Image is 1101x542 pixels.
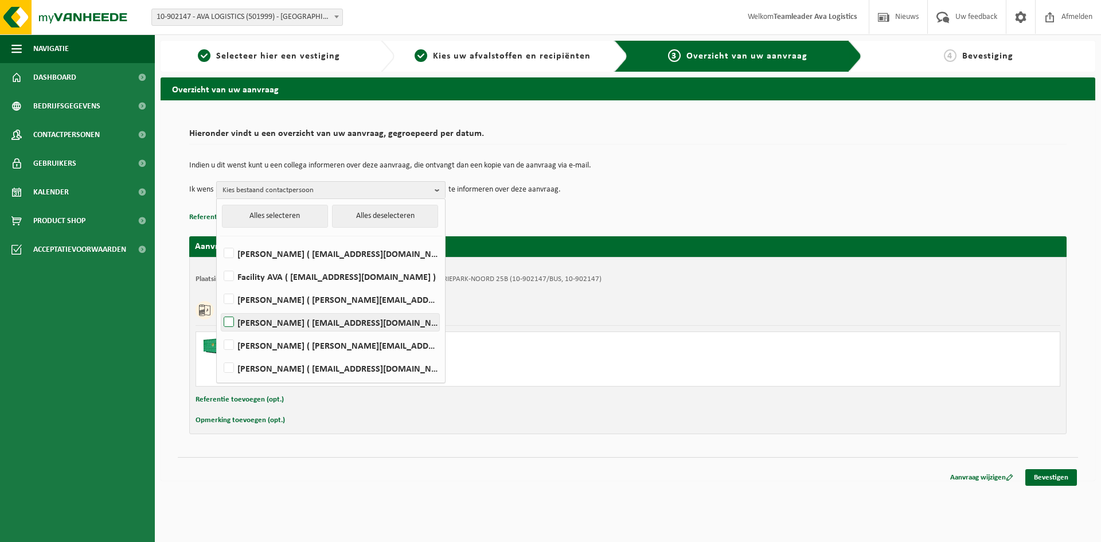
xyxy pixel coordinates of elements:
[196,392,284,407] button: Referentie toevoegen (opt.)
[151,9,343,26] span: 10-902147 - AVA LOGISTICS (501999) - SINT-NIKLAAS
[33,63,76,92] span: Dashboard
[33,120,100,149] span: Contactpersonen
[962,52,1013,61] span: Bevestiging
[189,210,278,225] button: Referentie toevoegen (opt.)
[189,162,1067,170] p: Indien u dit wenst kunt u een collega informeren over deze aanvraag, die ontvangt dan een kopie v...
[33,178,69,206] span: Kalender
[222,205,328,228] button: Alles selecteren
[668,49,681,62] span: 3
[221,337,439,354] label: [PERSON_NAME] ( [PERSON_NAME][EMAIL_ADDRESS][DOMAIN_NAME] )
[944,49,956,62] span: 4
[222,182,430,199] span: Kies bestaand contactpersoon
[221,245,439,262] label: [PERSON_NAME] ( [EMAIL_ADDRESS][DOMAIN_NAME] )
[221,360,439,377] label: [PERSON_NAME] ( [EMAIL_ADDRESS][DOMAIN_NAME] )
[166,49,372,63] a: 1Selecteer hier een vestiging
[33,149,76,178] span: Gebruikers
[189,181,213,198] p: Ik wens
[942,469,1022,486] a: Aanvraag wijzigen
[415,49,427,62] span: 2
[33,34,69,63] span: Navigatie
[448,181,561,198] p: te informeren over deze aanvraag.
[686,52,807,61] span: Overzicht van uw aanvraag
[332,205,438,228] button: Alles deselecteren
[221,291,439,308] label: [PERSON_NAME] ( [PERSON_NAME][EMAIL_ADDRESS][DOMAIN_NAME] )
[774,13,857,21] strong: Teamleader Ava Logistics
[161,77,1095,100] h2: Overzicht van uw aanvraag
[196,413,285,428] button: Opmerking toevoegen (opt.)
[195,242,281,251] strong: Aanvraag voor [DATE]
[189,129,1067,145] h2: Hieronder vindt u een overzicht van uw aanvraag, gegroepeerd per datum.
[1025,469,1077,486] a: Bevestigen
[433,52,591,61] span: Kies uw afvalstoffen en recipiënten
[196,275,245,283] strong: Plaatsingsadres:
[221,314,439,331] label: [PERSON_NAME] ( [EMAIL_ADDRESS][DOMAIN_NAME] )
[221,268,439,285] label: Facility AVA ( [EMAIL_ADDRESS][DOMAIN_NAME] )
[33,92,100,120] span: Bedrijfsgegevens
[33,235,126,264] span: Acceptatievoorwaarden
[33,206,85,235] span: Product Shop
[198,49,210,62] span: 1
[216,181,446,198] button: Kies bestaand contactpersoon
[216,52,340,61] span: Selecteer hier een vestiging
[202,338,236,355] img: HK-XC-40-GN-00.png
[400,49,606,63] a: 2Kies uw afvalstoffen en recipiënten
[152,9,342,25] span: 10-902147 - AVA LOGISTICS (501999) - SINT-NIKLAAS
[248,356,674,365] div: Ophalen en plaatsen lege container
[248,371,674,380] div: Aantal: 1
